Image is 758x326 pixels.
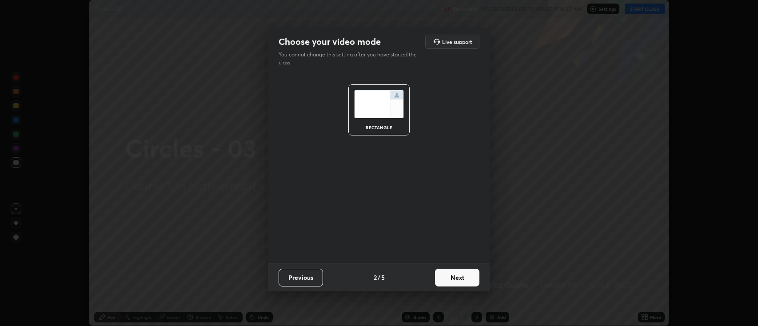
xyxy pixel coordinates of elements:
h5: Live support [442,39,472,44]
p: You cannot change this setting after you have started the class [279,51,423,67]
img: normalScreenIcon.ae25ed63.svg [354,90,404,118]
h2: Choose your video mode [279,36,381,48]
button: Previous [279,269,323,286]
h4: 2 [374,273,377,282]
div: rectangle [361,125,397,130]
h4: 5 [381,273,385,282]
button: Next [435,269,479,286]
h4: / [378,273,380,282]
